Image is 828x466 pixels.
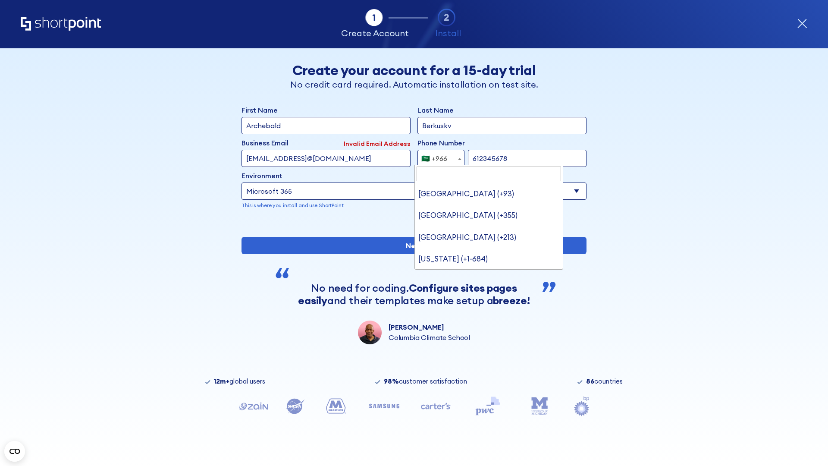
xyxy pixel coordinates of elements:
[415,205,563,226] li: [GEOGRAPHIC_DATA] (+355)
[415,183,563,205] li: [GEOGRAPHIC_DATA] (+93)
[415,248,563,270] li: [US_STATE] (+1-684)
[417,167,561,181] input: Search
[415,227,563,248] li: [GEOGRAPHIC_DATA] (+213)
[4,441,25,462] button: Open CMP widget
